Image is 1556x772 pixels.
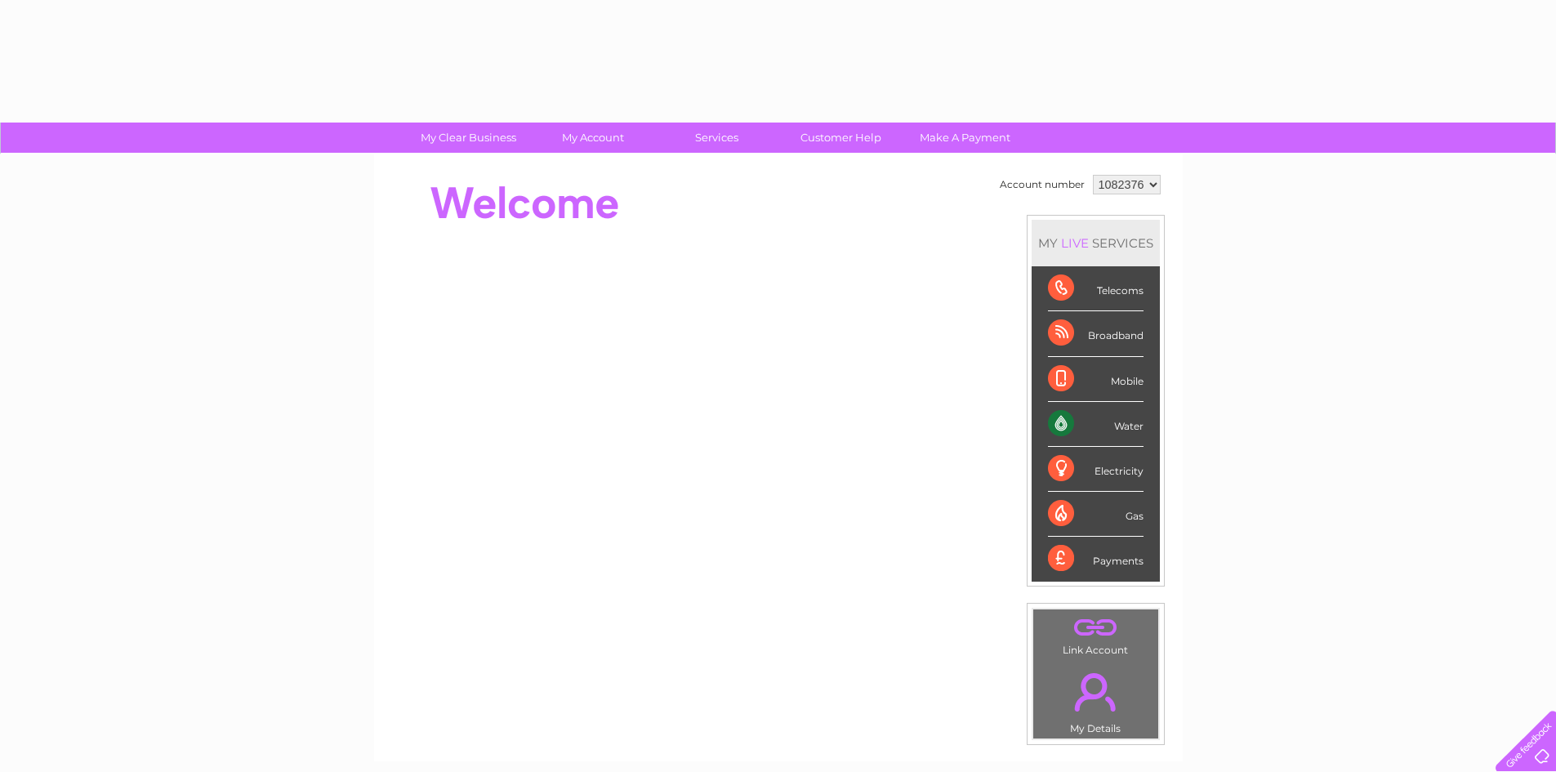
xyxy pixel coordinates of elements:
[525,123,660,153] a: My Account
[1048,266,1144,311] div: Telecoms
[1032,659,1159,739] td: My Details
[649,123,784,153] a: Services
[1058,235,1092,251] div: LIVE
[1048,492,1144,537] div: Gas
[898,123,1032,153] a: Make A Payment
[1048,311,1144,356] div: Broadband
[1037,614,1154,642] a: .
[1048,447,1144,492] div: Electricity
[1032,609,1159,660] td: Link Account
[1048,402,1144,447] div: Water
[774,123,908,153] a: Customer Help
[401,123,536,153] a: My Clear Business
[1032,220,1160,266] div: MY SERVICES
[1037,663,1154,721] a: .
[1048,357,1144,402] div: Mobile
[996,171,1089,199] td: Account number
[1048,537,1144,581] div: Payments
